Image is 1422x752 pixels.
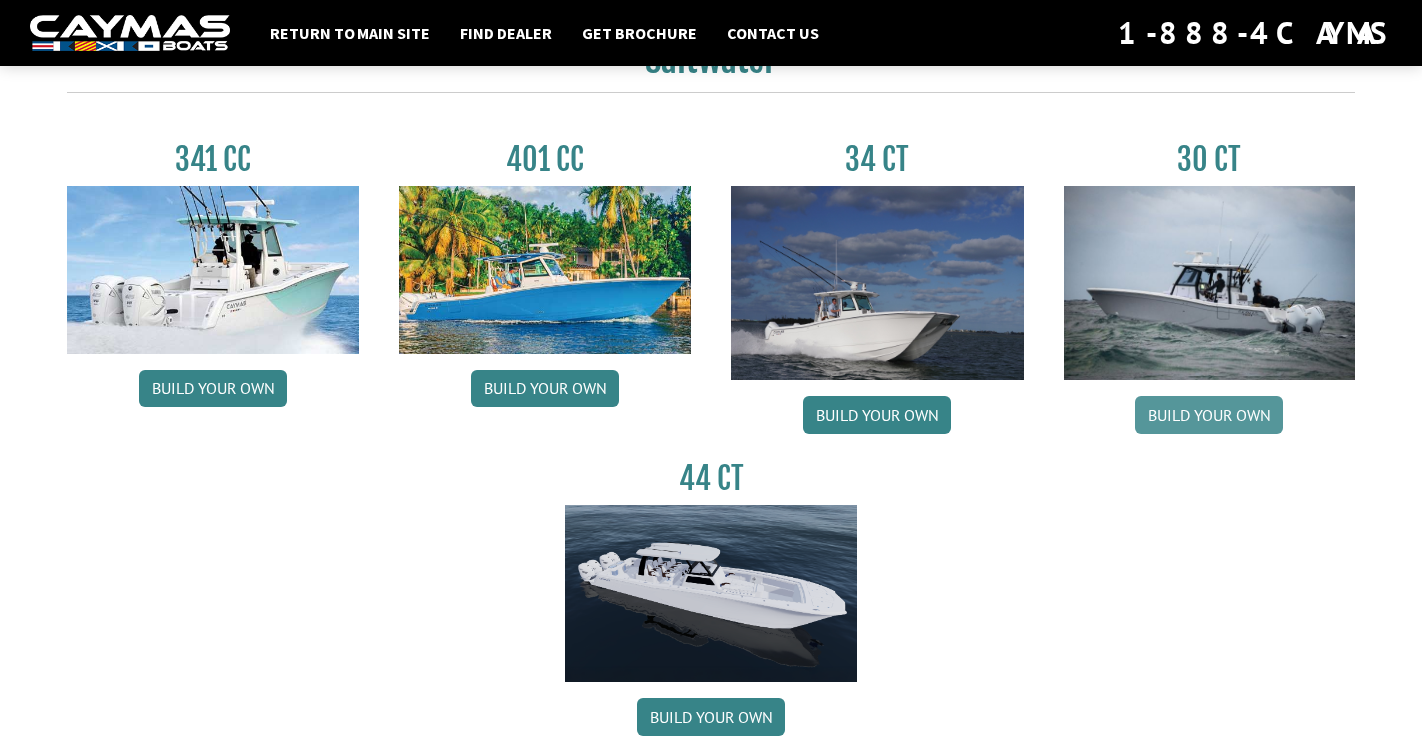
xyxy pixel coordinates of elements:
[731,186,1024,380] img: Caymas_34_CT_pic_1.jpg
[260,20,440,46] a: Return to main site
[67,141,359,178] h3: 341 CC
[450,20,562,46] a: Find Dealer
[67,186,359,354] img: 341CC-thumbjpg.jpg
[731,141,1024,178] h3: 34 CT
[471,370,619,407] a: Build your own
[803,396,951,434] a: Build your own
[717,20,829,46] a: Contact Us
[30,15,230,52] img: white-logo-c9c8dbefe5ff5ceceb0f0178aa75bf4bb51f6bca0971e226c86eb53dfe498488.png
[637,698,785,736] a: Build your own
[1118,11,1392,55] div: 1-888-4CAYMAS
[1135,396,1283,434] a: Build your own
[1064,186,1356,380] img: 30_CT_photo_shoot_for_caymas_connect.jpg
[572,20,707,46] a: Get Brochure
[139,370,287,407] a: Build your own
[399,141,692,178] h3: 401 CC
[1064,141,1356,178] h3: 30 CT
[565,460,858,497] h3: 44 CT
[399,186,692,354] img: 401CC_thumb.pg.jpg
[565,505,858,683] img: 44ct_background.png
